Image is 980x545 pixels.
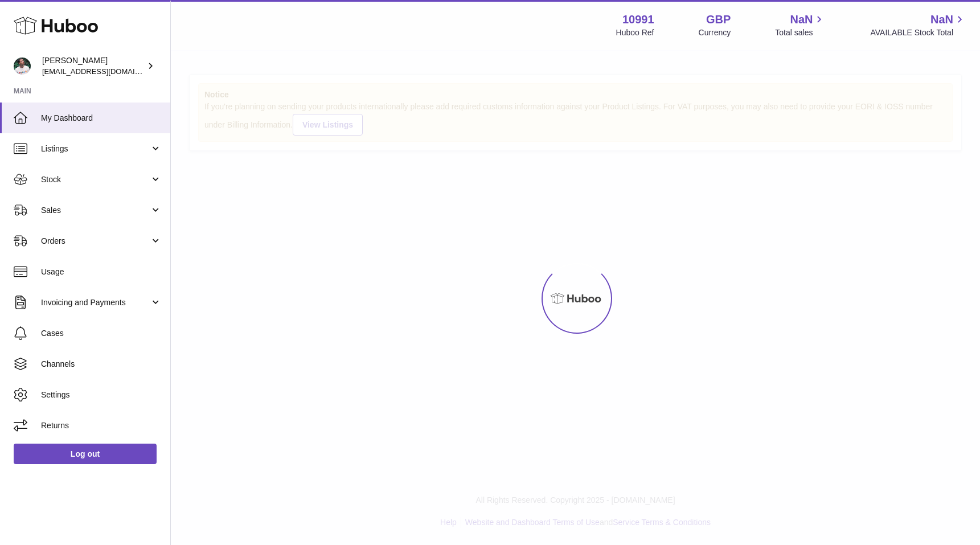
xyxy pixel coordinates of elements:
[14,58,31,75] img: timshieff@gmail.com
[706,12,731,27] strong: GBP
[870,27,966,38] span: AVAILABLE Stock Total
[14,444,157,464] a: Log out
[699,27,731,38] div: Currency
[622,12,654,27] strong: 10991
[41,144,150,154] span: Listings
[41,359,162,370] span: Channels
[930,12,953,27] span: NaN
[790,12,813,27] span: NaN
[775,27,826,38] span: Total sales
[41,236,150,247] span: Orders
[41,174,150,185] span: Stock
[41,328,162,339] span: Cases
[41,113,162,124] span: My Dashboard
[41,420,162,431] span: Returns
[42,55,145,77] div: [PERSON_NAME]
[42,67,167,76] span: [EMAIL_ADDRESS][DOMAIN_NAME]
[41,390,162,400] span: Settings
[775,12,826,38] a: NaN Total sales
[616,27,654,38] div: Huboo Ref
[41,267,162,277] span: Usage
[41,297,150,308] span: Invoicing and Payments
[870,12,966,38] a: NaN AVAILABLE Stock Total
[41,205,150,216] span: Sales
